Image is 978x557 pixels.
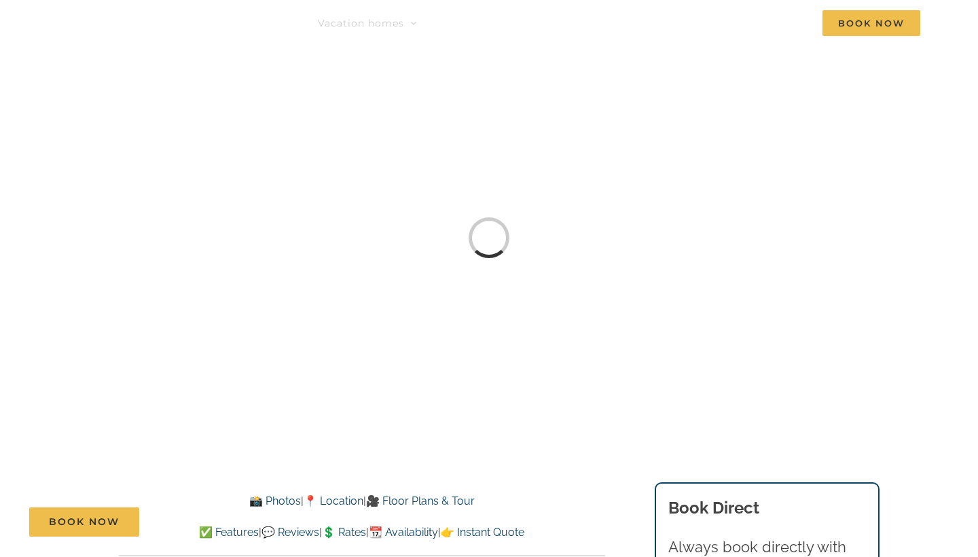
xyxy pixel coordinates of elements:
a: ✅ Features [199,526,259,539]
span: Deals & More [559,18,630,28]
a: 🎥 Floor Plans & Tour [366,495,475,507]
a: 📸 Photos [249,495,301,507]
span: Contact [749,18,792,28]
a: 💲 Rates [322,526,366,539]
nav: Main Menu [318,10,920,37]
span: Things to do [448,18,515,28]
a: Book Now [29,507,139,537]
a: About [673,10,719,37]
span: Book Now [822,10,920,36]
a: 📍 Location [304,495,363,507]
a: 💬 Reviews [261,526,319,539]
a: 👉 Instant Quote [441,526,524,539]
img: Branson Family Retreats Logo [58,13,288,43]
a: Vacation homes [318,10,417,37]
a: Things to do [448,10,528,37]
a: Contact [749,10,792,37]
span: About [673,18,706,28]
b: Book Direct [668,498,759,518]
a: 📆 Availability [369,526,438,539]
p: | | [119,492,605,510]
span: Vacation homes [318,18,404,28]
div: Loading... [466,215,511,260]
span: Book Now [49,516,120,528]
a: Deals & More [559,10,642,37]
